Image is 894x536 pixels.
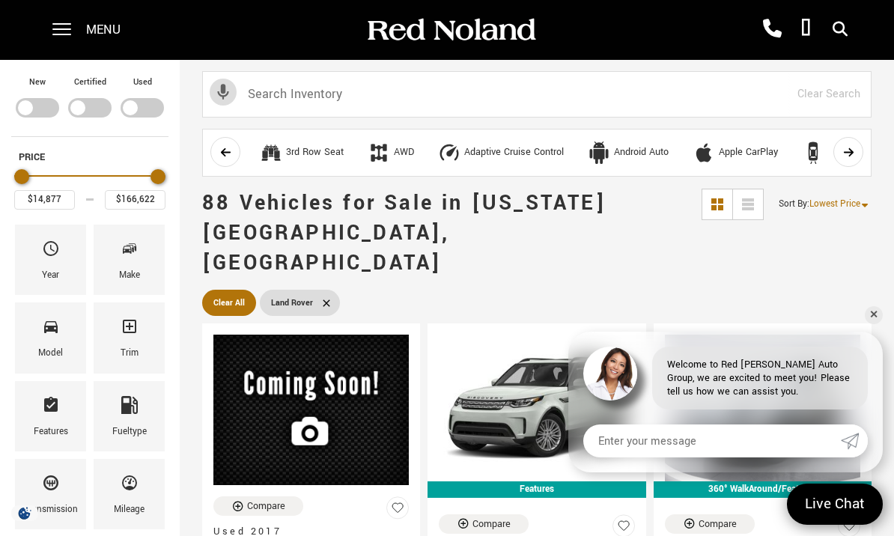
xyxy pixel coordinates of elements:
button: Apple CarPlayApple CarPlay [684,137,786,168]
div: Filter by Vehicle Type [11,75,168,136]
span: Lowest Price [809,198,860,210]
span: Year [42,236,60,267]
div: Android Auto [588,141,610,164]
div: FueltypeFueltype [94,381,165,451]
div: 3rd Row Seat [286,146,344,159]
h5: Price [19,150,161,164]
button: Android AutoAndroid Auto [580,137,677,168]
div: ModelModel [15,302,86,373]
div: FeaturesFeatures [15,381,86,451]
div: MakeMake [94,225,165,295]
span: Transmission [42,470,60,502]
div: Features [428,481,645,498]
button: Compare Vehicle [439,514,529,534]
input: Maximum [105,190,165,210]
div: Fueltype [112,424,147,440]
div: TrimTrim [94,302,165,373]
div: 360° WalkAround/Features [654,481,872,498]
img: Opt-Out Icon [7,505,42,521]
img: 2018 Land Rover Discovery HSE Luxury [439,335,634,481]
div: Transmission [24,502,78,518]
div: Trim [121,345,139,362]
span: Trim [121,314,139,345]
span: Sort By : [779,198,809,210]
div: Backup Camera [802,141,824,164]
div: Adaptive Cruise Control [438,141,460,164]
div: Features [34,424,68,440]
input: Enter your message [583,424,841,457]
div: Android Auto [614,146,669,159]
div: Compare [472,517,511,531]
div: Apple CarPlay [693,141,715,164]
a: Live Chat [787,484,883,525]
div: Apple CarPlay [719,146,778,159]
div: Compare [247,499,285,513]
button: Compare Vehicle [213,496,303,516]
input: Search Inventory [202,71,872,118]
button: 3rd Row Seat3rd Row Seat [252,137,352,168]
div: AWD [394,146,414,159]
a: Submit [841,424,868,457]
span: Land Rover [271,293,313,312]
button: AWDAWD [359,137,422,168]
span: Make [121,236,139,267]
div: Year [42,267,59,284]
div: 3rd Row Seat [260,141,282,164]
img: Agent profile photo [583,347,637,401]
button: scroll left [210,137,240,167]
span: Model [42,314,60,345]
img: Red Noland Auto Group [365,17,537,43]
span: Fueltype [121,392,139,424]
img: 2017 Land Rover Range Rover Evoque SE Premium [213,335,409,485]
span: 88 Vehicles for Sale in [US_STATE][GEOGRAPHIC_DATA], [GEOGRAPHIC_DATA] [202,189,606,278]
button: Save Vehicle [386,496,409,526]
section: Click to Open Cookie Consent Modal [7,505,42,521]
div: Make [119,267,140,284]
label: Certified [74,75,106,90]
div: Minimum Price [14,169,29,184]
button: Compare Vehicle [665,514,755,534]
div: TransmissionTransmission [15,459,86,529]
div: Compare [699,517,737,531]
button: scroll right [833,137,863,167]
label: New [29,75,46,90]
div: MileageMileage [94,459,165,529]
span: Mileage [121,470,139,502]
div: YearYear [15,225,86,295]
span: Live Chat [797,494,872,514]
div: Mileage [114,502,145,518]
button: Adaptive Cruise ControlAdaptive Cruise Control [430,137,572,168]
span: Features [42,392,60,424]
svg: Click to toggle on voice search [210,79,237,106]
div: Price [14,164,165,210]
span: Clear All [213,293,245,312]
div: Adaptive Cruise Control [464,146,564,159]
div: AWD [368,141,390,164]
div: Model [38,345,63,362]
input: Minimum [14,190,75,210]
div: Maximum Price [150,169,165,184]
div: Welcome to Red [PERSON_NAME] Auto Group, we are excited to meet you! Please tell us how we can as... [652,347,868,409]
label: Used [133,75,152,90]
